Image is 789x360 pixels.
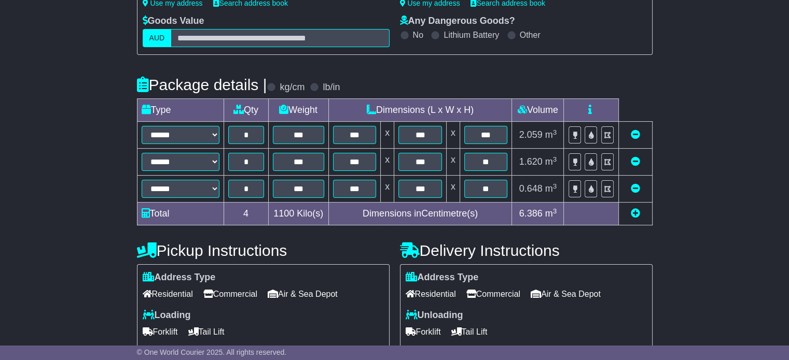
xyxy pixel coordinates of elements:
[531,286,601,302] span: Air & Sea Depot
[381,176,394,203] td: x
[545,208,557,219] span: m
[268,203,328,225] td: Kilo(s)
[381,149,394,176] td: x
[143,324,178,340] span: Forklift
[143,16,204,27] label: Goods Value
[137,99,224,122] td: Type
[400,242,653,259] h4: Delivery Instructions
[446,176,460,203] td: x
[631,129,640,140] a: Remove this item
[406,272,479,283] label: Address Type
[323,82,340,93] label: lb/in
[137,348,287,356] span: © One World Courier 2025. All rights reserved.
[446,149,460,176] td: x
[143,310,191,321] label: Loading
[328,99,512,122] td: Dimensions (L x W x H)
[553,155,557,163] sup: 3
[519,156,543,167] span: 1.620
[451,324,488,340] span: Tail Lift
[444,30,499,40] label: Lithium Battery
[203,286,257,302] span: Commercial
[406,324,441,340] span: Forklift
[268,286,338,302] span: Air & Sea Depot
[381,122,394,149] td: x
[545,183,557,194] span: m
[631,156,640,167] a: Remove this item
[519,208,543,219] span: 6.386
[553,128,557,136] sup: 3
[273,208,294,219] span: 1100
[519,129,543,140] span: 2.059
[631,208,640,219] a: Add new item
[143,286,193,302] span: Residential
[545,156,557,167] span: m
[143,29,172,47] label: AUD
[519,183,543,194] span: 0.648
[446,122,460,149] td: x
[143,272,216,283] label: Address Type
[137,242,390,259] h4: Pickup Instructions
[268,99,328,122] td: Weight
[224,203,268,225] td: 4
[406,310,463,321] label: Unloading
[466,286,520,302] span: Commercial
[553,182,557,190] sup: 3
[280,82,304,93] label: kg/cm
[400,16,515,27] label: Any Dangerous Goods?
[413,30,423,40] label: No
[553,207,557,215] sup: 3
[631,183,640,194] a: Remove this item
[224,99,268,122] td: Qty
[137,76,267,93] h4: Package details |
[520,30,541,40] label: Other
[328,203,512,225] td: Dimensions in Centimetre(s)
[406,286,456,302] span: Residential
[137,203,224,225] td: Total
[512,99,564,122] td: Volume
[188,324,225,340] span: Tail Lift
[545,129,557,140] span: m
